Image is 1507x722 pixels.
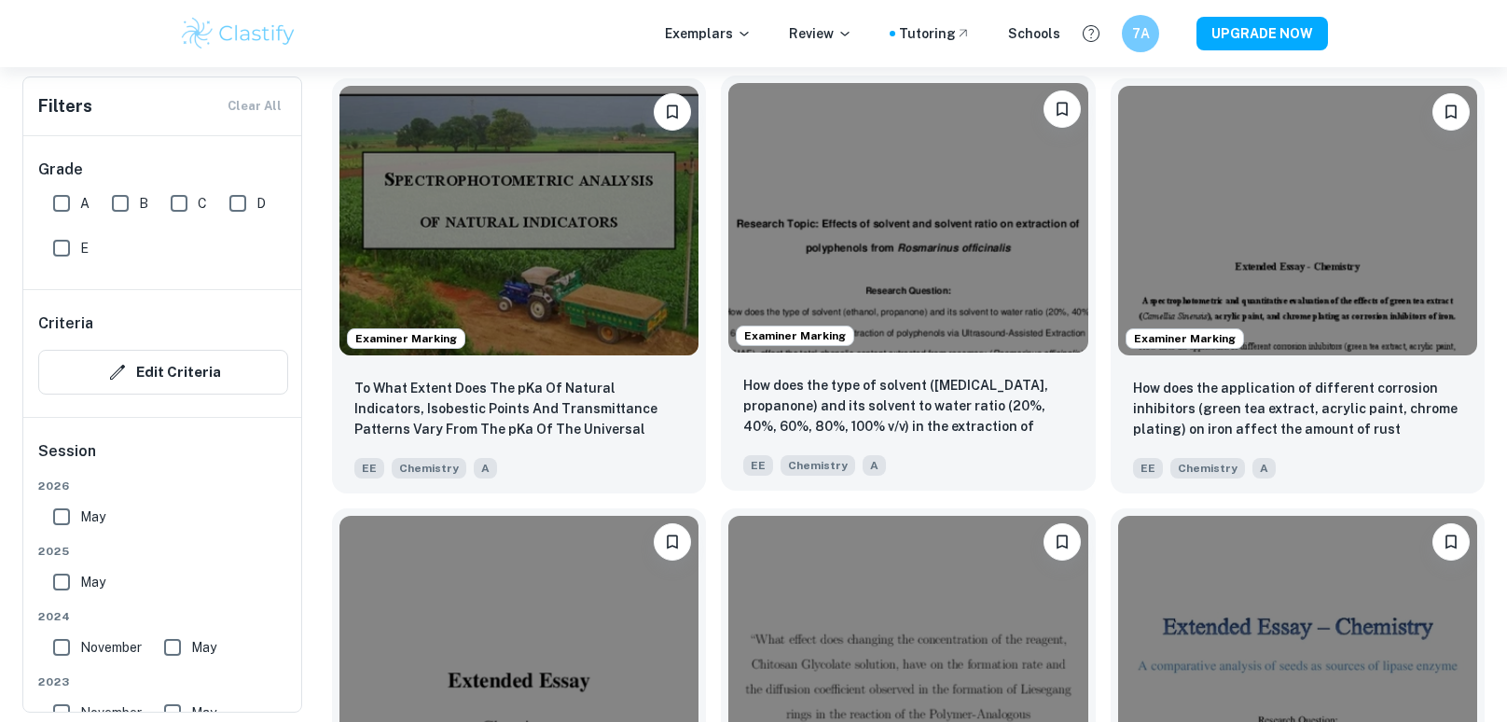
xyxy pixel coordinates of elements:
[1133,458,1163,479] span: EE
[38,673,288,690] span: 2023
[1122,15,1159,52] button: 7A
[38,312,93,335] h6: Criteria
[737,327,853,344] span: Examiner Marking
[80,507,105,527] span: May
[191,637,216,658] span: May
[1075,18,1107,49] button: Help and Feedback
[1118,86,1477,355] img: Chemistry EE example thumbnail: How does the application of different co
[1127,330,1243,347] span: Examiner Marking
[80,572,105,592] span: May
[348,330,464,347] span: Examiner Marking
[38,159,288,181] h6: Grade
[1111,78,1485,493] a: Examiner MarkingBookmarkHow does the application of different corrosion inhibitors (green tea ext...
[1044,90,1081,128] button: Bookmark
[654,523,691,561] button: Bookmark
[789,23,852,44] p: Review
[1432,93,1470,131] button: Bookmark
[1133,378,1462,441] p: How does the application of different corrosion inhibitors (green tea extract, acrylic paint, chr...
[198,193,207,214] span: C
[354,458,384,479] span: EE
[354,378,684,441] p: To What Extent Does The pKa Of Natural Indicators, Isobestic Points And Transmittance Patterns Va...
[1252,458,1276,479] span: A
[899,23,971,44] a: Tutoring
[38,93,92,119] h6: Filters
[728,83,1087,353] img: Chemistry EE example thumbnail: How does the type of solvent (ethanol, p
[474,458,497,479] span: A
[80,238,89,258] span: E
[743,375,1072,438] p: How does the type of solvent (ethanol, propanone) and its solvent to water ratio (20%, 40%, 60%, ...
[179,15,297,52] img: Clastify logo
[1170,458,1245,479] span: Chemistry
[654,93,691,131] button: Bookmark
[1196,17,1328,50] button: UPGRADE NOW
[80,637,142,658] span: November
[139,193,148,214] span: B
[665,23,752,44] p: Exemplars
[1044,523,1081,561] button: Bookmark
[1008,23,1060,44] a: Schools
[80,193,90,214] span: A
[38,440,288,478] h6: Session
[1432,523,1470,561] button: Bookmark
[392,458,466,479] span: Chemistry
[743,455,773,476] span: EE
[38,478,288,494] span: 2026
[256,193,266,214] span: D
[781,455,855,476] span: Chemistry
[38,608,288,625] span: 2024
[1130,23,1152,44] h6: 7A
[38,350,288,395] button: Edit Criteria
[339,86,698,355] img: Chemistry EE example thumbnail: To What Extent Does The pKa Of Natural I
[38,543,288,560] span: 2025
[863,455,886,476] span: A
[721,78,1095,493] a: Examiner MarkingBookmarkHow does the type of solvent (ethanol, propanone) and its solvent to wate...
[332,78,706,493] a: Examiner MarkingBookmarkTo What Extent Does The pKa Of Natural Indicators, Isobestic Points And T...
